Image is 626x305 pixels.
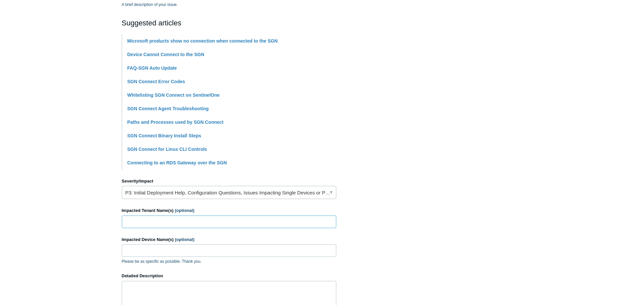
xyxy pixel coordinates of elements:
[122,178,336,185] label: Severity/Impact
[122,207,336,214] label: Impacted Tenant Name(s)
[127,106,209,111] a: SGN Connect Agent Troubleshooting
[127,79,185,84] a: SGN Connect Error Codes
[127,92,220,98] a: Whitelisting SGN Connect on SentinelOne
[127,52,204,57] a: Device Cannot Connect to the SGN
[122,273,336,279] label: Detailed Description
[127,65,177,71] a: FAQ-SGN Auto Update
[127,119,224,125] a: Paths and Processes used by SGN Connect
[122,236,336,243] label: Impacted Device Name(s)
[127,133,201,138] a: SGN Connect Binary Install Steps
[175,237,194,242] span: (optional)
[127,38,278,44] a: Microsoft products show no connection when connected to the SGN
[127,160,227,165] a: Connecting to an RDS Gateway over the SGN
[122,258,336,264] p: Please be as specific as possible. Thank you.
[127,147,207,152] a: SGN Connect for Linux CLI Controls
[175,208,194,213] span: (optional)
[122,17,336,28] h2: Suggested articles
[122,186,336,199] a: P3: Initial Deployment Help, Configuration Questions, Issues Impacting Single Devices or Past Out...
[122,2,336,8] p: A brief description of your issue.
